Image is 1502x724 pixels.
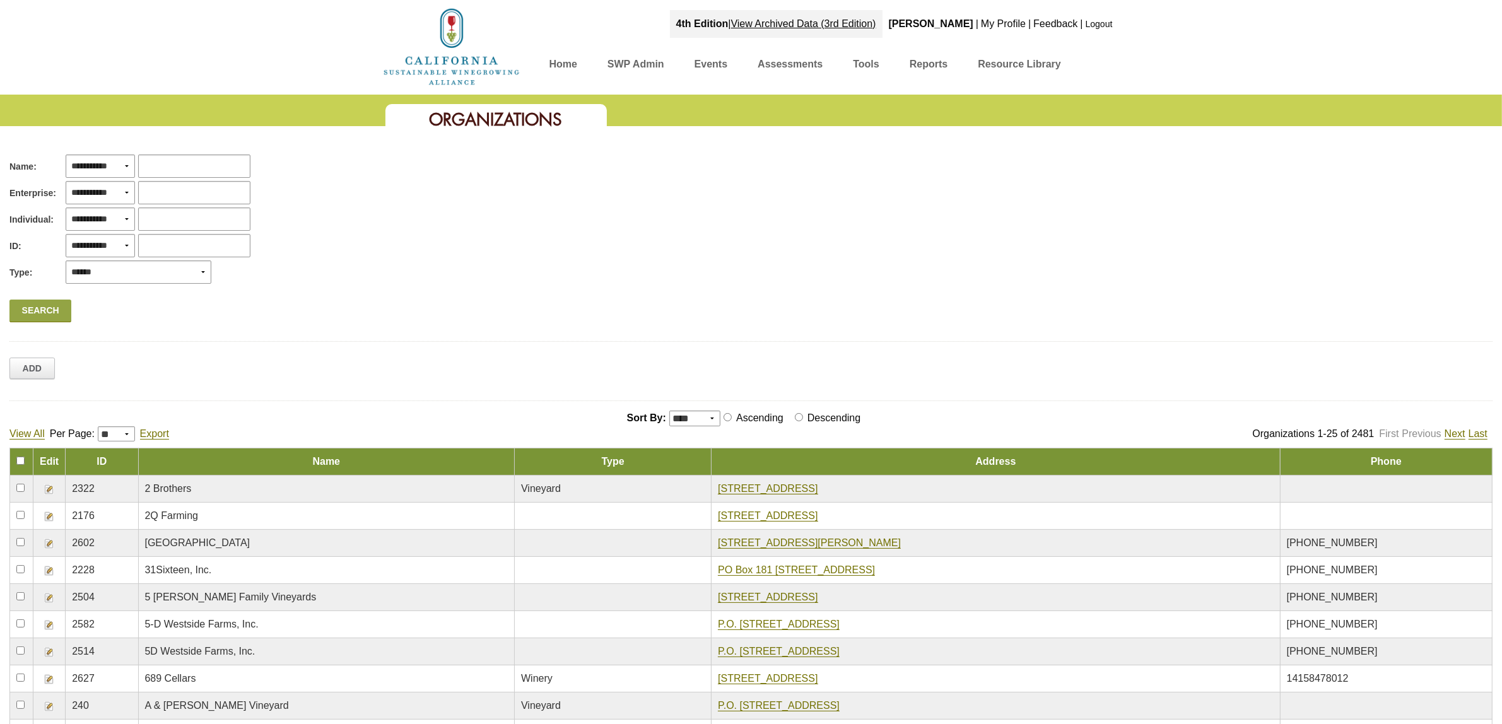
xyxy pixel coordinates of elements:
td: 5 [PERSON_NAME] Family Vineyards [138,584,515,611]
td: Name [138,448,515,476]
a: Tools [853,55,879,78]
a: Home [382,40,521,51]
a: Search [9,300,71,322]
a: PO Box 181 [STREET_ADDRESS] [718,564,875,576]
span: [PHONE_NUMBER] [1287,592,1378,602]
a: Events [695,55,727,78]
a: View All [9,428,45,440]
span: Vineyard [521,700,561,711]
a: [STREET_ADDRESS] [718,673,818,684]
span: [PHONE_NUMBER] [1287,537,1378,548]
a: Assessments [758,55,823,78]
td: A & [PERSON_NAME] Vineyard [138,692,515,720]
a: Logout [1086,19,1113,29]
td: Edit [33,448,65,476]
a: P.O. [STREET_ADDRESS] [718,646,840,657]
span: Individual: [9,213,54,226]
td: 689 Cellars [138,665,515,692]
td: 5D Westside Farms, Inc. [138,638,515,665]
img: Edit [44,566,54,576]
a: Feedback [1033,18,1077,29]
a: P.O. [STREET_ADDRESS] [718,619,840,630]
span: Organizations 1-25 of 2481 [1252,428,1374,439]
a: First [1379,428,1399,439]
div: | [975,10,980,38]
a: View Archived Data (3rd Edition) [731,18,876,29]
span: 2514 [72,646,95,657]
td: Address [712,448,1280,476]
span: ID: [9,240,21,253]
span: [PHONE_NUMBER] [1287,619,1378,629]
img: Edit [44,539,54,549]
span: Type: [9,266,32,279]
img: Edit [44,593,54,603]
td: [GEOGRAPHIC_DATA] [138,530,515,557]
td: Phone [1280,448,1492,476]
span: 2322 [72,483,95,494]
td: 5-D Westside Farms, Inc. [138,611,515,638]
span: Organizations [430,108,563,131]
td: ID [66,448,138,476]
a: [STREET_ADDRESS] [718,483,818,494]
label: Descending [805,412,866,423]
a: Resource Library [978,55,1061,78]
td: 2Q Farming [138,503,515,530]
a: Next [1445,428,1465,440]
span: 2627 [72,673,95,684]
td: 2 Brothers [138,476,515,503]
img: Edit [44,484,54,494]
div: | [670,10,883,38]
span: 2504 [72,592,95,602]
a: [STREET_ADDRESS] [718,592,818,603]
span: Per Page: [50,428,95,439]
div: | [1079,10,1084,38]
span: 240 [72,700,89,711]
a: Add [9,358,55,379]
img: logo_cswa2x.png [382,6,521,87]
a: Last [1469,428,1487,440]
span: [PHONE_NUMBER] [1287,564,1378,575]
a: SWP Admin [607,55,664,78]
span: Sort By: [627,412,666,423]
span: 14158478012 [1287,673,1349,684]
span: 2602 [72,537,95,548]
div: | [1027,10,1032,38]
span: Name: [9,160,37,173]
img: Edit [44,674,54,684]
a: [STREET_ADDRESS][PERSON_NAME] [718,537,901,549]
span: 2582 [72,619,95,629]
img: Edit [44,647,54,657]
label: Ascending [734,412,789,423]
a: Reports [910,55,948,78]
a: [STREET_ADDRESS] [718,510,818,522]
span: 2176 [72,510,95,521]
a: Home [549,55,577,78]
td: 31Sixteen, Inc. [138,557,515,584]
span: [PHONE_NUMBER] [1287,646,1378,657]
b: [PERSON_NAME] [889,18,973,29]
span: Winery [521,673,553,684]
span: Enterprise: [9,187,56,200]
img: Edit [44,620,54,630]
a: Export [140,428,169,440]
a: P.O. [STREET_ADDRESS] [718,700,840,711]
img: Edit [44,701,54,711]
strong: 4th Edition [676,18,729,29]
img: Edit [44,511,54,522]
span: 2228 [72,564,95,575]
span: Vineyard [521,483,561,494]
a: My Profile [981,18,1026,29]
td: Type [515,448,712,476]
a: Previous [1402,428,1441,439]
